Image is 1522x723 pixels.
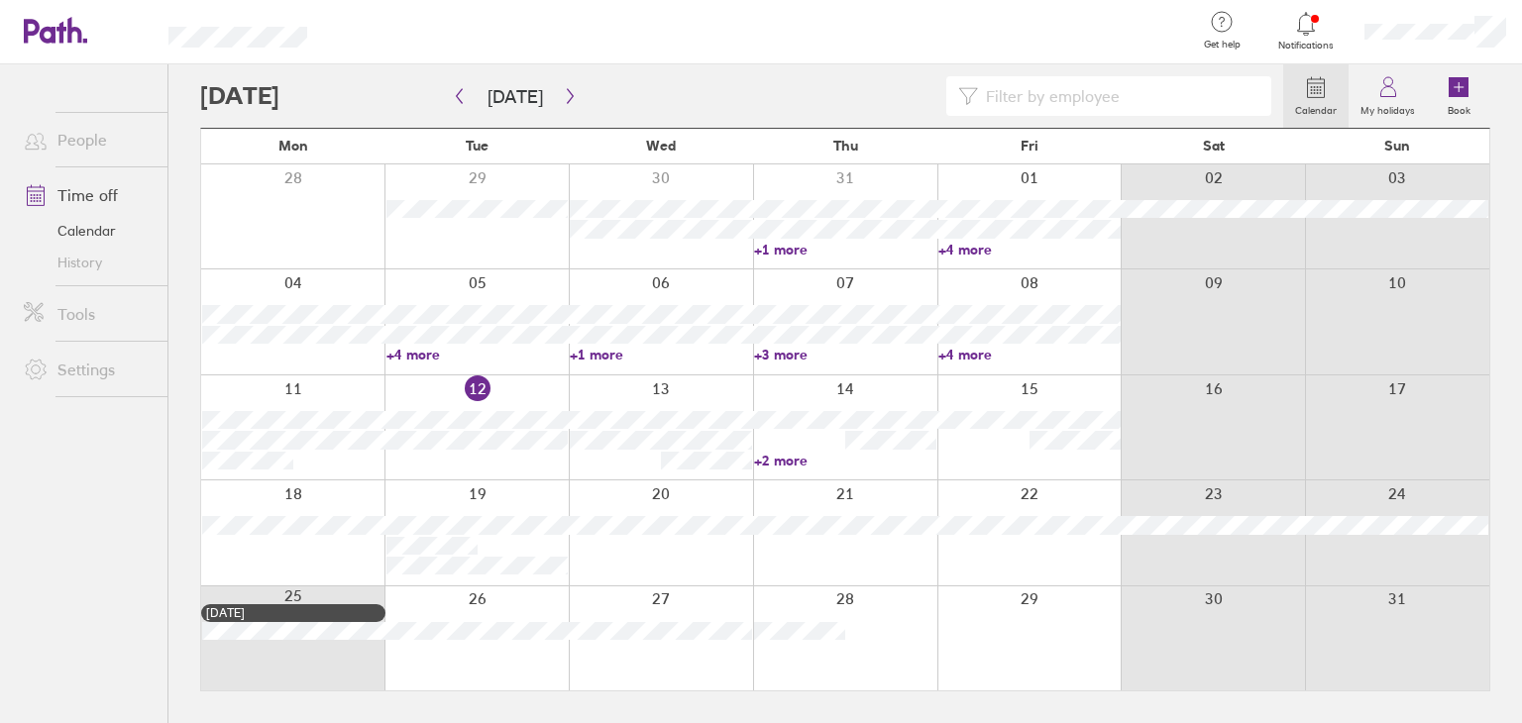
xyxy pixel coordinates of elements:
[1274,40,1339,52] span: Notifications
[472,80,559,113] button: [DATE]
[646,138,676,154] span: Wed
[978,77,1259,115] input: Filter by employee
[1203,138,1225,154] span: Sat
[278,138,308,154] span: Mon
[8,120,167,159] a: People
[1427,64,1490,128] a: Book
[1283,64,1349,128] a: Calendar
[754,241,936,258] a: +1 more
[833,138,858,154] span: Thu
[466,138,489,154] span: Tue
[8,294,167,334] a: Tools
[8,175,167,215] a: Time off
[1274,10,1339,52] a: Notifications
[8,247,167,278] a: History
[754,452,936,469] a: +2 more
[386,346,569,363] a: +4 more
[1384,138,1410,154] span: Sun
[1283,99,1349,117] label: Calendar
[8,350,167,389] a: Settings
[938,241,1121,258] a: +4 more
[206,606,380,620] div: [DATE]
[8,215,167,247] a: Calendar
[754,346,936,363] a: +3 more
[570,346,752,363] a: +1 more
[938,346,1121,363] a: +4 more
[1349,99,1427,117] label: My holidays
[1349,64,1427,128] a: My holidays
[1021,138,1038,154] span: Fri
[1436,99,1482,117] label: Book
[1190,39,1254,51] span: Get help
